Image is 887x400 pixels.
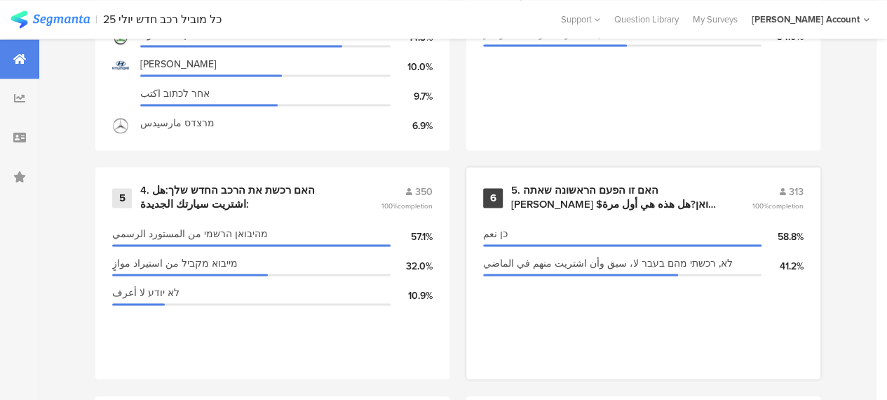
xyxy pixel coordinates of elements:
[398,201,433,211] span: completion
[391,229,433,244] div: 57.1%
[140,57,217,72] span: [PERSON_NAME]
[752,201,804,211] span: 100%
[112,227,268,241] span: מהיבואן הרשמי من المستورد الرسمي
[483,256,733,271] span: לא, רכשתי מהם בעבר لا، سبق وأن اشتريت منهم في الماضي
[391,119,433,133] div: 6.9%
[761,259,804,274] div: 41.2%
[140,184,347,211] div: 4. האם רכשת את הרכב החדש שלך:هل اشتريت سيارتك الجديدة:
[11,11,90,28] img: segmanta logo
[140,86,210,101] span: אחר לכתוב اكتب
[789,185,804,199] span: 313
[95,11,97,27] div: |
[391,89,433,104] div: 9.7%
[112,286,180,300] span: לא יודע لا أعرف
[761,229,804,244] div: 58.8%
[686,13,745,26] a: My Surveys
[112,58,129,75] img: d3718dnoaommpf.cloudfront.net%2Fitem%2F2107f31fc92d0b63d983.png
[112,188,132,208] div: 5
[103,13,222,26] div: כל מוביל רכב חדש יולי 25
[112,117,129,134] img: d3718dnoaommpf.cloudfront.net%2Fitem%2Fae594c0834254c82de8c.jpeg
[768,201,804,211] span: completion
[112,256,238,271] span: מייבוא מקביל من استيراد موازٍ
[511,184,718,211] div: 5. האם זו הפעם הראשונה שאתה [PERSON_NAME] $יבואן?هل هذه هي أول مرة [DEMOGRAPHIC_DATA] من $יבואן ؟
[415,185,433,199] span: 350
[391,288,433,303] div: 10.9%
[561,8,600,30] div: Support
[607,13,686,26] a: Question Library
[391,60,433,74] div: 10.0%
[483,188,503,208] div: 6
[391,259,433,274] div: 32.0%
[483,227,508,241] span: כן نعم
[752,13,860,26] div: [PERSON_NAME] Account
[381,201,433,211] span: 100%
[140,116,215,131] span: מרצדס مارسيدس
